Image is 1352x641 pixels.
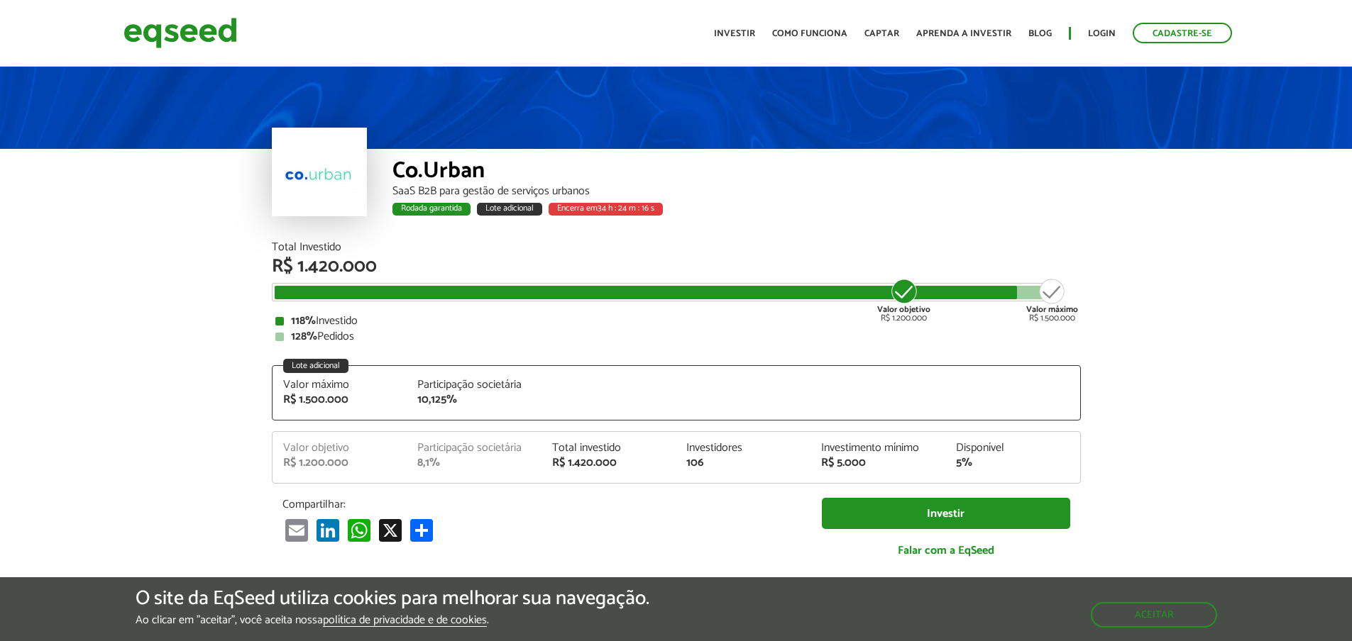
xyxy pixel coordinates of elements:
[956,442,1070,454] div: Disponível
[407,518,436,542] a: Share
[392,160,1081,186] div: Co.Urban
[283,394,397,406] div: R$ 1.500.000
[956,457,1070,469] div: 5%
[821,457,935,469] div: R$ 5.000
[686,442,800,454] div: Investidores
[275,316,1077,327] div: Investido
[291,327,317,346] strong: 128%
[136,613,649,627] p: Ao clicar em "aceitar", você aceita nossa .
[282,498,801,511] p: Compartilhar:
[821,442,935,454] div: Investimento mínimo
[323,615,487,627] a: política de privacidade e de cookies
[1026,277,1078,323] div: R$ 1.500.000
[877,277,930,323] div: R$ 1.200.000
[283,379,397,391] div: Valor máximo
[283,442,397,454] div: Valor objetivo
[772,29,847,38] a: Como funciona
[417,442,531,454] div: Participação societária
[877,303,930,316] strong: Valor objetivo
[392,186,1081,197] div: SaaS B2B para gestão de serviços urbanos
[686,457,800,469] div: 106
[345,518,373,542] a: WhatsApp
[275,331,1077,342] div: Pedidos
[1026,303,1078,316] strong: Valor máximo
[417,379,531,391] div: Participação societária
[272,242,1081,253] div: Total Investido
[822,498,1070,530] a: Investir
[417,394,531,406] div: 10,125%
[549,203,663,216] div: Encerra em
[417,457,531,469] div: 8,1%
[291,311,316,330] strong: 118%
[283,359,348,373] div: Lote adicional
[822,536,1070,565] a: Falar com a EqSeed
[714,29,755,38] a: Investir
[272,257,1081,276] div: R$ 1.420.000
[376,518,405,542] a: X
[283,457,397,469] div: R$ 1.200.000
[864,29,899,38] a: Captar
[598,201,654,215] span: 34 h : 24 m : 16 s
[282,518,311,542] a: Email
[1091,602,1217,628] button: Aceitar
[552,442,666,454] div: Total investido
[314,518,342,542] a: LinkedIn
[392,203,471,216] div: Rodada garantida
[1133,23,1232,43] a: Cadastre-se
[136,588,649,610] h5: O site da EqSeed utiliza cookies para melhorar sua navegação.
[477,203,542,216] div: Lote adicional
[123,14,237,52] img: EqSeed
[916,29,1011,38] a: Aprenda a investir
[552,457,666,469] div: R$ 1.420.000
[1088,29,1116,38] a: Login
[1028,29,1052,38] a: Blog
